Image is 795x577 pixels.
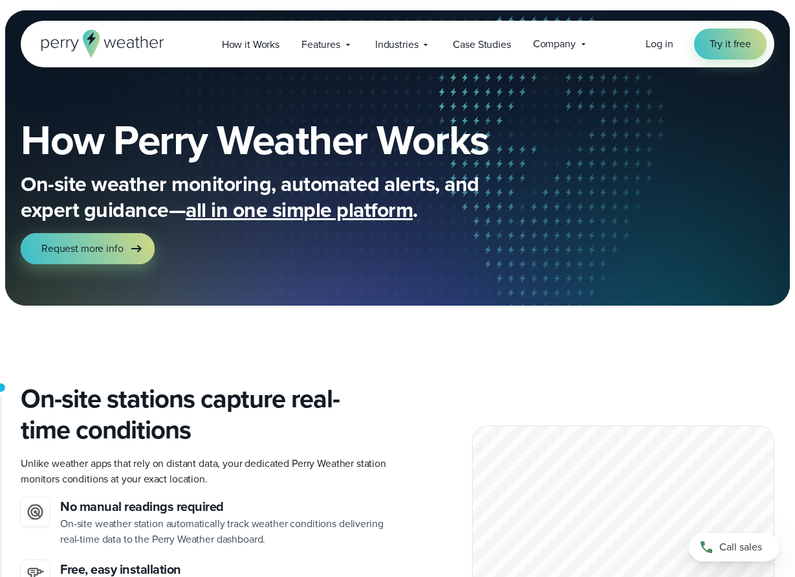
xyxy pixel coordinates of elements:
[453,37,510,52] span: Case Studies
[60,516,387,547] p: On-site weather station automatically track weather conditions delivering real-time data to the P...
[21,456,387,487] p: Unlike weather apps that rely on distant data, your dedicated Perry Weather station monitors cond...
[41,241,124,256] span: Request more info
[442,31,521,58] a: Case Studies
[21,233,155,264] a: Request more info
[646,36,673,52] a: Log in
[222,37,279,52] span: How it Works
[533,36,576,52] span: Company
[646,36,673,51] span: Log in
[21,171,538,223] p: On-site weather monitoring, automated alerts, and expert guidance— .
[375,37,419,52] span: Industries
[710,36,751,52] span: Try it free
[186,194,413,225] span: all in one simple platform
[21,119,581,161] h1: How Perry Weather Works
[211,31,290,58] a: How it Works
[689,533,779,561] a: Call sales
[694,28,767,60] a: Try it free
[719,539,762,555] span: Call sales
[21,383,387,446] h2: On-site stations capture real-time conditions
[60,497,387,516] h3: No manual readings required
[301,37,340,52] span: Features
